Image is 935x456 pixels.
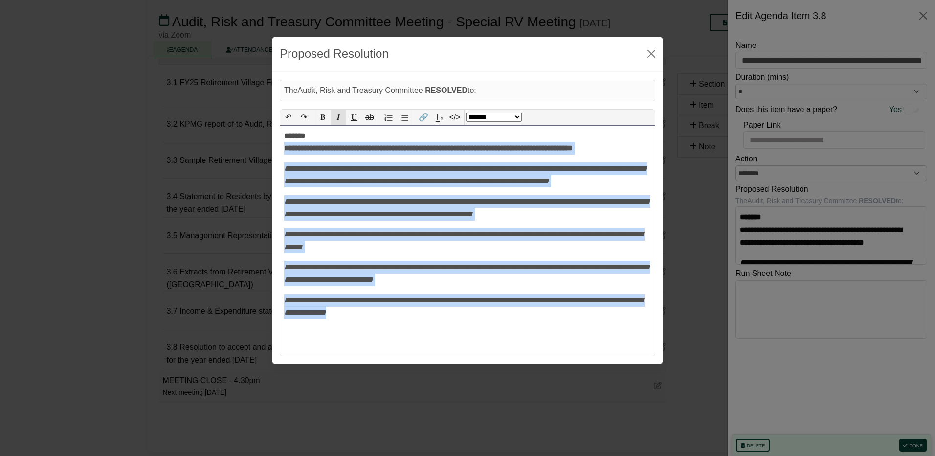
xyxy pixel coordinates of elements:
button: ↶ [280,110,296,125]
span: 𝐔 [351,113,357,121]
button: 𝑰 [331,110,346,125]
button: ab [362,110,378,125]
b: RESOLVED [425,86,467,94]
button: Bullet list [397,110,412,125]
div: The Audit, Risk and Treasury Committee to: [280,80,655,101]
button: T̲ₓ [431,110,447,125]
div: Proposed Resolution [280,45,389,63]
button: ↷ [296,110,312,125]
s: ab [365,113,374,121]
button: </> [447,110,463,125]
button: 𝐁 [315,110,331,125]
button: Numbered list [381,110,397,125]
button: 🔗 [416,110,431,125]
button: Close [644,46,659,62]
button: 𝐔 [346,110,362,125]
